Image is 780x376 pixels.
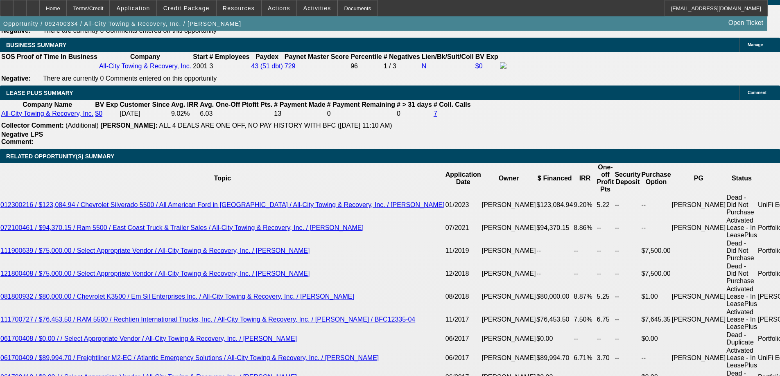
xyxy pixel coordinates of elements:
b: Paydex [255,53,278,60]
b: Company [130,53,160,60]
td: -- [614,347,641,369]
td: [PERSON_NAME] [671,216,726,239]
td: -- [536,262,573,285]
td: -- [573,262,596,285]
span: 3 [210,63,213,70]
td: -- [641,194,671,216]
th: Application Date [445,163,482,194]
button: Resources [217,0,261,16]
b: Start [193,53,208,60]
td: [PERSON_NAME] [482,347,536,369]
td: 0 [396,110,432,118]
td: $7,500.00 [641,239,671,262]
td: [PERSON_NAME] [482,331,536,347]
td: Activated Lease - In LeasePlus [726,216,757,239]
th: One-off Profit Pts [597,163,615,194]
a: 7 [434,110,437,117]
span: Resources [223,5,255,11]
td: 0 [327,110,396,118]
td: 06/2017 [445,347,482,369]
td: $7,500.00 [641,262,671,285]
span: (Additional) [66,122,99,129]
td: [PERSON_NAME] [482,262,536,285]
th: Proof of Time In Business [16,53,98,61]
td: 3.70 [597,347,615,369]
td: 12/2018 [445,262,482,285]
span: LEASE PLUS SUMMARY [6,90,73,96]
th: SOS [1,53,16,61]
td: 11/2019 [445,239,482,262]
td: 8.86% [573,216,596,239]
b: BV Exp [95,101,118,108]
td: -- [614,194,641,216]
b: Percentile [350,53,382,60]
td: [PERSON_NAME] [482,285,536,308]
a: $0 [95,110,102,117]
td: -- [614,262,641,285]
td: $80,000.00 [536,285,573,308]
td: -- [573,331,596,347]
span: There are currently 0 Comments entered on this opportunity [43,75,217,82]
td: Activated Lease - In LeasePlus [726,285,757,308]
span: Actions [268,5,290,11]
th: IRR [573,163,596,194]
span: BUSINESS SUMMARY [6,42,66,48]
td: Dead - Did Not Purchase [726,262,757,285]
span: Credit Package [163,5,210,11]
td: [DATE] [119,110,170,118]
td: [PERSON_NAME] [671,308,726,331]
b: # Payment Remaining [327,101,395,108]
td: -- [641,216,671,239]
a: All-City Towing & Recovery, Inc. [99,63,191,70]
td: [PERSON_NAME] [671,194,726,216]
button: Actions [262,0,296,16]
td: $94,370.15 [536,216,573,239]
b: [PERSON_NAME]: [100,122,158,129]
a: 43 (51 dbt) [251,63,283,70]
td: -- [597,239,615,262]
b: # Coll. Calls [434,101,471,108]
span: Application [116,5,150,11]
td: $123,084.94 [536,194,573,216]
td: [PERSON_NAME] [671,285,726,308]
span: Activities [303,5,331,11]
td: [PERSON_NAME] [482,308,536,331]
td: $89,994.70 [536,347,573,369]
td: 6.03 [199,110,273,118]
button: Credit Package [157,0,216,16]
span: ALL 4 DEALS ARE ONE OFF, NO PAY HISTORY WITH BFC ([DATE] 11:10 AM) [159,122,392,129]
b: # Negatives [384,53,420,60]
td: 9.20% [573,194,596,216]
td: -- [597,262,615,285]
td: -- [641,347,671,369]
td: 2001 [192,62,208,71]
td: -- [614,285,641,308]
td: Dead - Duplicate [726,331,757,347]
a: 072100461 / $94,370.15 / Ram 5500 / East Coast Truck & Trailer Sales / All-City Towing & Recovery... [0,224,364,231]
b: Lien/Bk/Suit/Coll [422,53,474,60]
b: # Employees [210,53,250,60]
td: $76,453.50 [536,308,573,331]
b: Avg. IRR [171,101,198,108]
b: BV Exp [475,53,498,60]
td: $7,645.35 [641,308,671,331]
td: 06/2017 [445,331,482,347]
td: -- [597,216,615,239]
td: [PERSON_NAME] [482,239,536,262]
b: Negative: [1,75,31,82]
td: 7.50% [573,308,596,331]
td: 6.75 [597,308,615,331]
td: Activated Lease - In LeasePlus [726,347,757,369]
span: RELATED OPPORTUNITY(S) SUMMARY [6,153,114,160]
td: $1.00 [641,285,671,308]
td: 13 [274,110,326,118]
img: facebook-icon.png [500,62,506,69]
div: 96 [350,63,382,70]
a: 012300216 / $123,084.94 / Chevrolet Silverado 5500 / All American Ford in [GEOGRAPHIC_DATA] / All... [0,201,445,208]
td: 9.02% [171,110,199,118]
button: Application [110,0,156,16]
th: Purchase Option [641,163,671,194]
b: Avg. One-Off Ptofit Pts. [200,101,272,108]
a: 061700408 / $0.00 / / Select Appropriate Vendor / All-City Towing & Recovery, Inc. / [PERSON_NAME] [0,335,297,342]
a: All-City Towing & Recovery, Inc. [1,110,93,117]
